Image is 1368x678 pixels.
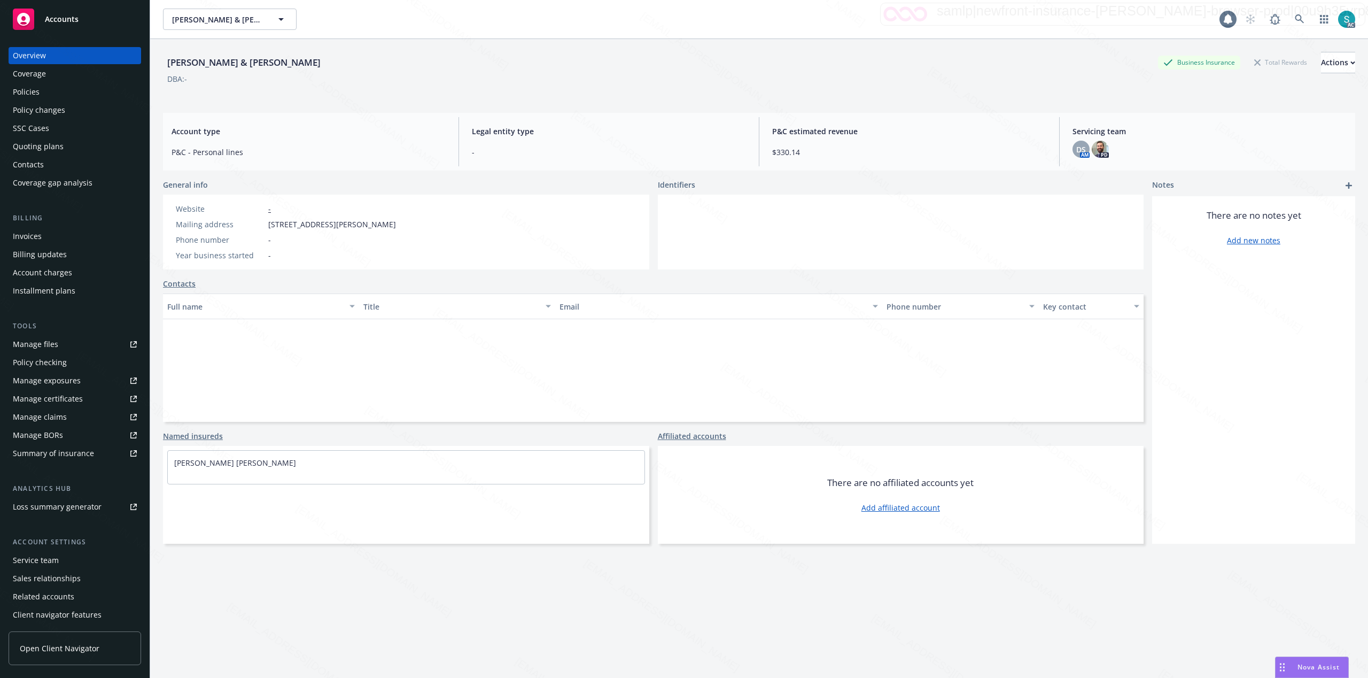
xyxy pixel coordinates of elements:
[13,336,58,353] div: Manage files
[1289,9,1310,30] a: Search
[9,174,141,191] a: Coverage gap analysis
[176,203,264,214] div: Website
[9,47,141,64] a: Overview
[20,643,99,654] span: Open Client Navigator
[163,294,359,319] button: Full name
[167,73,187,84] div: DBA: -
[1249,56,1312,69] div: Total Rewards
[1072,126,1347,137] span: Servicing team
[163,179,208,190] span: General info
[9,83,141,101] a: Policies
[9,264,141,281] a: Account charges
[13,409,67,426] div: Manage claims
[9,102,141,119] a: Policy changes
[9,498,141,515] a: Loss summary generator
[172,126,446,137] span: Account type
[172,147,446,158] span: P&C - Personal lines
[1276,657,1289,677] div: Drag to move
[9,120,141,137] a: SSC Cases
[9,427,141,444] a: Manage BORs
[359,294,555,319] button: Title
[658,179,695,190] span: Identifiers
[1264,9,1286,30] a: Report a Bug
[13,282,75,299] div: Installment plans
[13,228,42,245] div: Invoices
[1227,235,1280,246] a: Add new notes
[13,47,46,64] div: Overview
[658,430,726,442] a: Affiliated accounts
[13,498,102,515] div: Loss summary generator
[887,301,1023,312] div: Phone number
[9,483,141,494] div: Analytics hub
[9,321,141,332] div: Tools
[9,409,141,426] a: Manage claims
[1039,294,1144,319] button: Key contact
[13,445,94,462] div: Summary of insurance
[1297,662,1340,672] span: Nova Assist
[9,372,141,389] a: Manage exposures
[1092,141,1109,158] img: photo
[9,138,141,155] a: Quoting plans
[13,174,92,191] div: Coverage gap analysis
[1043,301,1128,312] div: Key contact
[9,282,141,299] a: Installment plans
[176,234,264,245] div: Phone number
[9,588,141,605] a: Related accounts
[174,458,296,468] a: [PERSON_NAME] [PERSON_NAME]
[13,83,40,101] div: Policies
[559,301,866,312] div: Email
[13,264,72,281] div: Account charges
[9,336,141,353] a: Manage files
[9,354,141,371] a: Policy checking
[9,246,141,263] a: Billing updates
[9,606,141,623] a: Client navigator features
[13,102,65,119] div: Policy changes
[13,552,59,569] div: Service team
[9,570,141,587] a: Sales relationships
[268,234,271,245] span: -
[1207,209,1301,222] span: There are no notes yet
[163,278,196,289] a: Contacts
[1076,144,1086,155] span: DS
[13,427,63,444] div: Manage BORs
[827,476,974,489] span: There are no affiliated accounts yet
[555,294,882,319] button: Email
[1240,9,1261,30] a: Start snowing
[772,147,1046,158] span: $330.14
[13,120,49,137] div: SSC Cases
[176,250,264,261] div: Year business started
[772,126,1046,137] span: P&C estimated revenue
[472,147,746,158] span: -
[1158,56,1240,69] div: Business Insurance
[363,301,539,312] div: Title
[9,537,141,548] div: Account settings
[13,606,102,623] div: Client navigator features
[167,301,343,312] div: Full name
[163,9,297,30] button: [PERSON_NAME] & [PERSON_NAME]
[9,390,141,407] a: Manage certificates
[1321,52,1355,73] button: Actions
[13,246,67,263] div: Billing updates
[1342,179,1355,192] a: add
[9,445,141,462] a: Summary of insurance
[13,390,83,407] div: Manage certificates
[9,156,141,173] a: Contacts
[1313,9,1335,30] a: Switch app
[9,228,141,245] a: Invoices
[268,204,271,214] a: -
[9,552,141,569] a: Service team
[13,372,81,389] div: Manage exposures
[13,65,46,82] div: Coverage
[13,138,64,155] div: Quoting plans
[13,156,44,173] div: Contacts
[176,219,264,230] div: Mailing address
[1152,179,1174,192] span: Notes
[13,570,81,587] div: Sales relationships
[172,14,265,25] span: [PERSON_NAME] & [PERSON_NAME]
[163,56,325,70] div: [PERSON_NAME] & [PERSON_NAME]
[9,65,141,82] a: Coverage
[13,588,74,605] div: Related accounts
[1275,657,1349,678] button: Nova Assist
